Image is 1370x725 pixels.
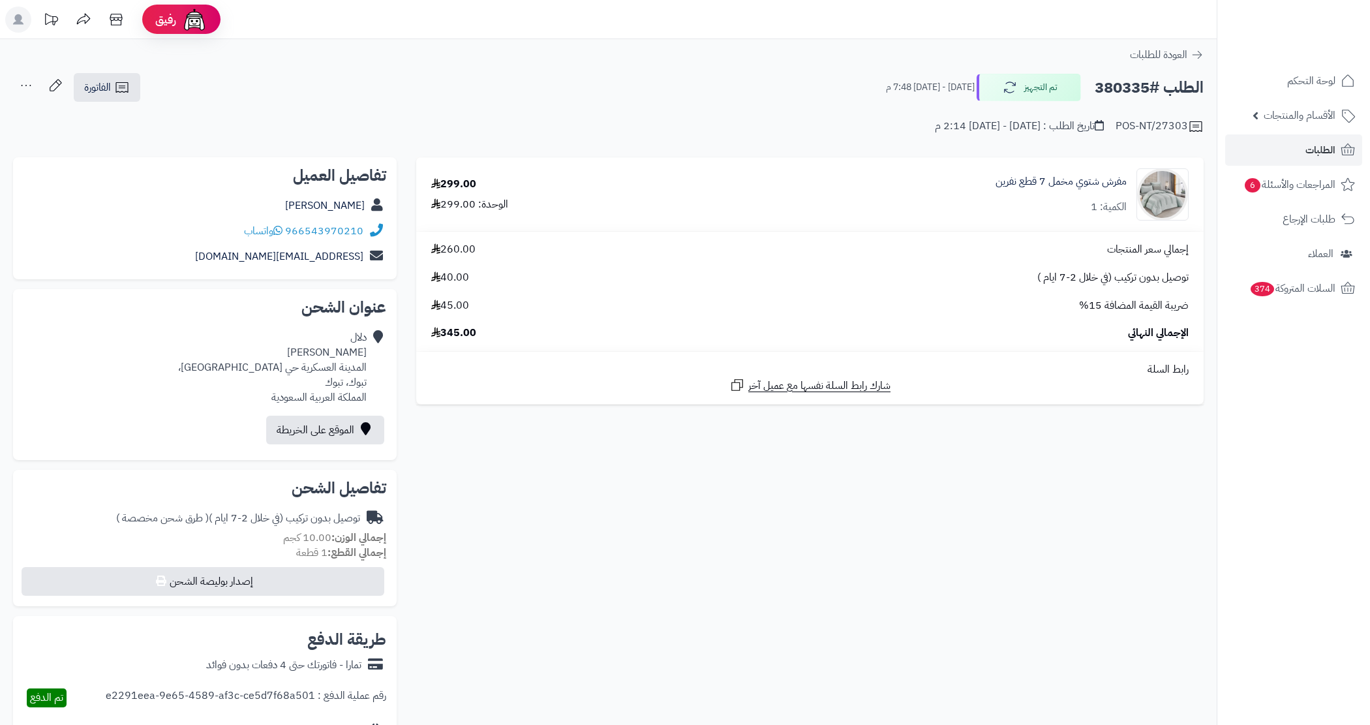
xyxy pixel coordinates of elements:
a: تحديثات المنصة [35,7,67,36]
a: العملاء [1225,238,1362,270]
span: الطلبات [1305,141,1335,159]
a: [EMAIL_ADDRESS][DOMAIN_NAME] [195,249,363,264]
span: 40.00 [431,270,469,285]
span: طلبات الإرجاع [1283,210,1335,228]
small: [DATE] - [DATE] 7:48 م [886,81,975,94]
span: توصيل بدون تركيب (في خلال 2-7 ايام ) [1037,270,1189,285]
h2: تفاصيل العميل [23,168,386,183]
span: 260.00 [431,242,476,257]
div: الكمية: 1 [1091,200,1127,215]
span: 45.00 [431,298,469,313]
div: الوحدة: 299.00 [431,197,508,212]
div: رقم عملية الدفع : e2291eea-9e65-4589-af3c-ce5d7f68a501 [106,688,386,707]
a: طلبات الإرجاع [1225,204,1362,235]
div: توصيل بدون تركيب (في خلال 2-7 ايام ) [116,511,360,526]
span: العودة للطلبات [1130,47,1187,63]
span: الأقسام والمنتجات [1264,106,1335,125]
span: السلات المتروكة [1249,279,1335,298]
span: 6 [1245,178,1260,193]
small: 1 قطعة [296,545,386,561]
a: السلات المتروكة374 [1225,273,1362,304]
div: تمارا - فاتورتك حتى 4 دفعات بدون فوائد [206,658,361,673]
span: المراجعات والأسئلة [1243,176,1335,194]
a: [PERSON_NAME] [285,198,365,213]
img: 1757764403-1-90x90.jpg [1137,168,1188,221]
div: 299.00 [431,177,476,192]
a: واتساب [244,223,282,239]
h2: تفاصيل الشحن [23,480,386,496]
span: 345.00 [431,326,476,341]
span: رفيق [155,12,176,27]
a: الفاتورة [74,73,140,102]
a: لوحة التحكم [1225,65,1362,97]
img: ai-face.png [181,7,207,33]
span: العملاء [1308,245,1333,263]
h2: عنوان الشحن [23,300,386,315]
span: شارك رابط السلة نفسها مع عميل آخر [748,378,890,393]
span: الإجمالي النهائي [1128,326,1189,341]
img: logo-2.png [1281,33,1358,61]
a: المراجعات والأسئلة6 [1225,169,1362,200]
div: تاريخ الطلب : [DATE] - [DATE] 2:14 م [935,119,1104,134]
span: تم الدفع [30,690,63,705]
span: ( طرق شحن مخصصة ) [116,510,209,526]
div: POS-NT/27303 [1116,119,1204,134]
h2: الطلب #380335 [1095,74,1204,101]
small: 10.00 كجم [283,530,386,546]
a: الموقع على الخريطة [266,416,384,444]
span: 374 [1251,282,1274,296]
div: رابط السلة [421,362,1198,377]
span: إجمالي سعر المنتجات [1107,242,1189,257]
button: تم التجهيز [977,74,1081,101]
span: لوحة التحكم [1287,72,1335,90]
a: الطلبات [1225,134,1362,166]
strong: إجمالي القطع: [327,545,386,561]
a: 966543970210 [285,223,363,239]
a: شارك رابط السلة نفسها مع عميل آخر [729,377,890,393]
strong: إجمالي الوزن: [331,530,386,546]
h2: طريقة الدفع [307,632,386,647]
button: إصدار بوليصة الشحن [22,567,384,596]
span: الفاتورة [84,80,111,95]
a: مفرش شتوي مخمل 7 قطع نفرين [996,174,1127,189]
div: دلال [PERSON_NAME] المدينة العسكرية حي [GEOGRAPHIC_DATA]، تبوك، تبوك المملكة العربية السعودية [178,330,367,405]
span: ضريبة القيمة المضافة 15% [1079,298,1189,313]
a: العودة للطلبات [1130,47,1204,63]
